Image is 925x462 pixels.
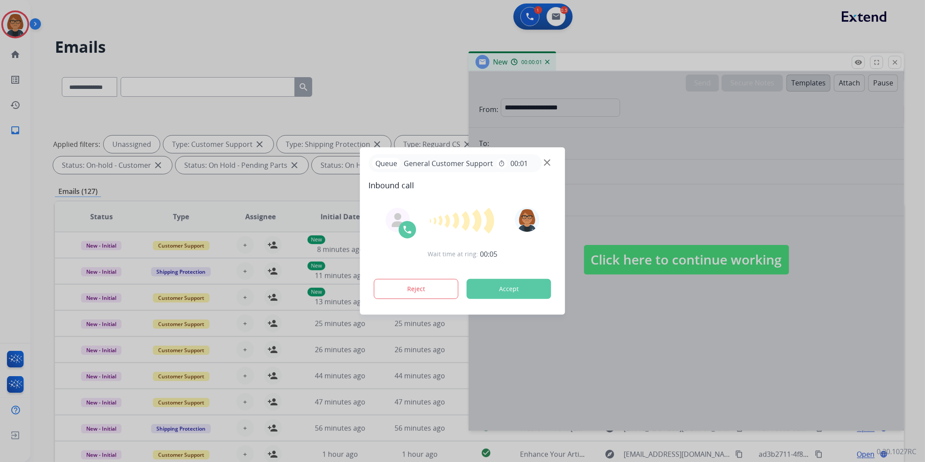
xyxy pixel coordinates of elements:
[544,160,550,166] img: close-button
[511,158,528,169] span: 00:01
[391,213,405,227] img: agent-avatar
[372,158,401,169] p: Queue
[467,279,551,299] button: Accept
[374,279,459,299] button: Reject
[499,160,506,167] mat-icon: timer
[515,207,539,232] img: avatar
[428,250,478,258] span: Wait time at ring:
[369,179,557,191] span: Inbound call
[480,249,497,259] span: 00:05
[401,158,497,169] span: General Customer Support
[402,224,413,235] img: call-icon
[877,446,916,457] p: 0.20.1027RC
